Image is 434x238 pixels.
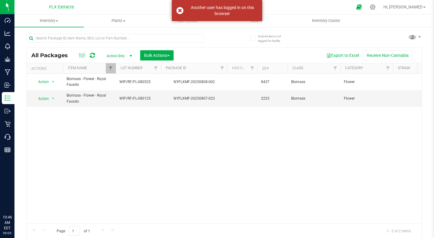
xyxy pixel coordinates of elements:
div: Another user has logged in on this browser [187,5,258,17]
span: WIP/RF/FL-080525 [119,79,157,85]
div: Actions [31,66,61,71]
span: Biomass - Flower - Royal Fauxdo [67,93,112,104]
inline-svg: Grow [5,56,11,62]
a: Package ID [166,66,186,70]
span: select [49,78,57,86]
span: All Packages [31,52,74,59]
a: Lot Number [121,66,142,70]
a: Inventory Counts [291,14,361,27]
iframe: Resource center [6,190,24,208]
div: Manage settings [369,4,376,10]
inline-svg: Dashboard [5,17,11,23]
a: Item Name [68,66,87,70]
a: Inventory [14,14,84,27]
button: Export to Excel [322,50,363,60]
button: Receive Non-Cannabis [363,50,413,60]
a: Filter [383,63,393,73]
a: Qty [262,66,269,71]
span: Page of 1 [52,226,95,236]
inline-svg: Monitoring [5,43,11,49]
inline-svg: Reports [5,147,11,153]
inline-svg: Manufacturing [5,69,11,75]
span: Inventory Counts [304,18,348,23]
a: Strain [398,66,410,70]
span: Plants [84,18,153,23]
inline-svg: Outbound [5,108,11,114]
span: Biomass [291,96,337,101]
button: Bulk Actions [140,50,174,60]
th: Has COA [227,63,257,74]
inline-svg: Inventory [5,95,11,101]
span: 1 - 2 of 2 items [382,226,416,235]
span: FLX Extracts [49,5,74,10]
inline-svg: Inbound [5,82,11,88]
input: Search Package ID, Item Name, SKU, Lot or Part Number... [27,34,204,43]
inline-svg: Analytics [5,30,11,36]
span: Flower [344,96,389,101]
a: Filter [217,63,227,73]
inline-svg: Call Center [5,134,11,140]
a: Filter [247,63,257,73]
span: WIP/RF/FL-080125 [119,96,157,101]
span: select [49,94,57,103]
inline-svg: Retail [5,121,11,127]
p: 09/23 [3,231,12,235]
span: Bulk Actions [144,53,170,58]
a: Filter [330,63,340,73]
span: 2253 [261,96,284,101]
a: Class [292,66,303,70]
a: Filter [106,63,116,73]
span: Flower [344,79,389,85]
span: Action [33,94,49,103]
span: Open Ecommerce Menu [352,1,366,13]
span: Inventory [14,18,84,23]
p: 10:46 AM EDT [3,215,12,231]
a: Filter [151,63,161,73]
a: Lab Results [153,14,222,27]
input: 1 [69,226,80,236]
span: 8437 [261,79,284,85]
div: NYFLXMF-20250807-023 [160,96,228,101]
span: Action [33,78,49,86]
a: Plants [84,14,153,27]
span: Lab Results [169,18,206,23]
span: Biomass [291,79,337,85]
div: NYFLXMF-20250808-002 [160,79,228,85]
span: Include items not tagged for facility [258,34,288,43]
span: Biomass - Flower - Royal Fauxdo [67,76,112,88]
a: Category [345,66,363,70]
span: Hi, [PERSON_NAME]! [383,5,423,9]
